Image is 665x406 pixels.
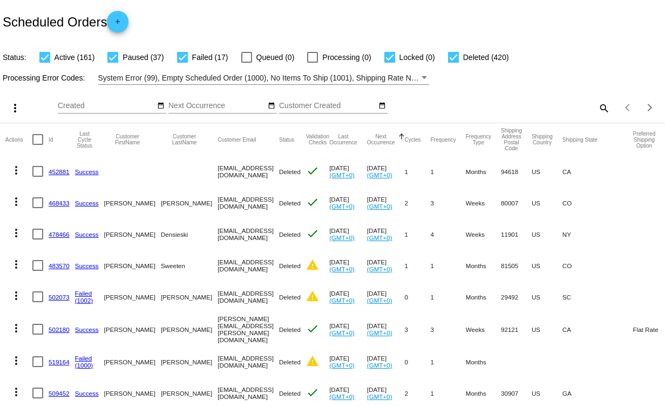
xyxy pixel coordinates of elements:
[75,199,99,207] a: Success
[9,102,22,115] mat-icon: more_vert
[562,136,598,143] button: Change sorting for ShippingState
[279,262,301,269] span: Deleted
[75,326,99,333] a: Success
[466,281,501,312] mat-cell: Months
[256,51,295,64] span: Queued (0)
[405,250,431,281] mat-cell: 1
[329,329,355,336] a: (GMT+0)
[218,156,279,187] mat-cell: [EMAIL_ADDRESS][DOMAIN_NAME]
[501,128,522,151] button: Change sorting for ShippingPostcode
[49,390,70,397] a: 509452
[329,362,355,369] a: (GMT+0)
[98,71,430,85] mat-select: Filter by Processing Error Codes
[329,297,355,304] a: (GMT+0)
[329,218,367,250] mat-cell: [DATE]
[168,102,266,110] input: Next Occurrence
[10,227,23,239] mat-icon: more_vert
[49,326,70,333] a: 502180
[218,346,279,377] mat-cell: [EMAIL_ADDRESS][DOMAIN_NAME]
[532,312,562,346] mat-cell: US
[405,312,431,346] mat-cell: 3
[3,11,128,32] h2: Scheduled Orders
[279,168,301,175] span: Deleted
[104,218,161,250] mat-cell: [PERSON_NAME]
[49,136,53,143] button: Change sorting for Id
[367,329,392,336] a: (GMT+0)
[329,156,367,187] mat-cell: [DATE]
[532,218,562,250] mat-cell: US
[466,134,491,145] button: Change sorting for FrequencyType
[367,297,392,304] a: (GMT+0)
[55,51,95,64] span: Active (161)
[218,187,279,218] mat-cell: [EMAIL_ADDRESS][DOMAIN_NAME]
[367,234,392,241] a: (GMT+0)
[532,187,562,218] mat-cell: US
[218,281,279,312] mat-cell: [EMAIL_ADDRESS][DOMAIN_NAME]
[329,346,367,377] mat-cell: [DATE]
[218,218,279,250] mat-cell: [EMAIL_ADDRESS][DOMAIN_NAME]
[329,265,355,272] a: (GMT+0)
[431,187,466,218] mat-cell: 3
[306,386,319,399] mat-icon: check
[49,168,70,175] a: 452881
[49,231,70,238] a: 478466
[161,134,208,145] button: Change sorting for CustomerLastName
[10,164,23,177] mat-icon: more_vert
[329,171,355,178] a: (GMT+0)
[104,250,161,281] mat-cell: [PERSON_NAME]
[405,346,431,377] mat-cell: 0
[562,156,633,187] mat-cell: CA
[49,358,70,365] a: 519164
[111,18,124,31] mat-icon: add
[431,250,466,281] mat-cell: 1
[218,136,256,143] button: Change sorting for CustomerEmail
[466,346,501,377] mat-cell: Months
[49,294,70,301] a: 502073
[104,312,161,346] mat-cell: [PERSON_NAME]
[466,250,501,281] mat-cell: Months
[279,358,301,365] span: Deleted
[431,312,466,346] mat-cell: 3
[5,123,32,156] mat-header-cell: Actions
[633,131,656,149] button: Change sorting for PreferredShippingOption
[279,294,301,301] span: Deleted
[378,102,386,110] mat-icon: date_range
[49,262,70,269] a: 483570
[75,362,93,369] a: (1000)
[532,134,553,145] button: Change sorting for ShippingCountry
[501,218,532,250] mat-cell: 11901
[501,187,532,218] mat-cell: 80007
[123,51,164,64] span: Paused (37)
[367,203,392,210] a: (GMT+0)
[562,187,633,218] mat-cell: CO
[279,199,301,207] span: Deleted
[329,203,355,210] a: (GMT+0)
[104,134,151,145] button: Change sorting for CustomerFirstName
[10,322,23,335] mat-icon: more_vert
[501,250,532,281] mat-cell: 81505
[161,312,218,346] mat-cell: [PERSON_NAME]
[157,102,165,110] mat-icon: date_range
[75,231,99,238] a: Success
[431,346,466,377] mat-cell: 1
[279,326,301,333] span: Deleted
[75,262,99,269] a: Success
[597,99,610,116] mat-icon: search
[367,393,392,400] a: (GMT+0)
[501,156,532,187] mat-cell: 94618
[75,168,99,175] a: Success
[279,390,301,397] span: Deleted
[329,187,367,218] mat-cell: [DATE]
[367,134,395,145] button: Change sorting for NextOccurrenceUtc
[104,281,161,312] mat-cell: [PERSON_NAME]
[367,281,405,312] mat-cell: [DATE]
[367,171,392,178] a: (GMT+0)
[10,258,23,271] mat-icon: more_vert
[466,312,501,346] mat-cell: Weeks
[431,281,466,312] mat-cell: 1
[431,136,456,143] button: Change sorting for Frequency
[466,218,501,250] mat-cell: Weeks
[10,289,23,302] mat-icon: more_vert
[399,51,435,64] span: Locked (0)
[10,354,23,367] mat-icon: more_vert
